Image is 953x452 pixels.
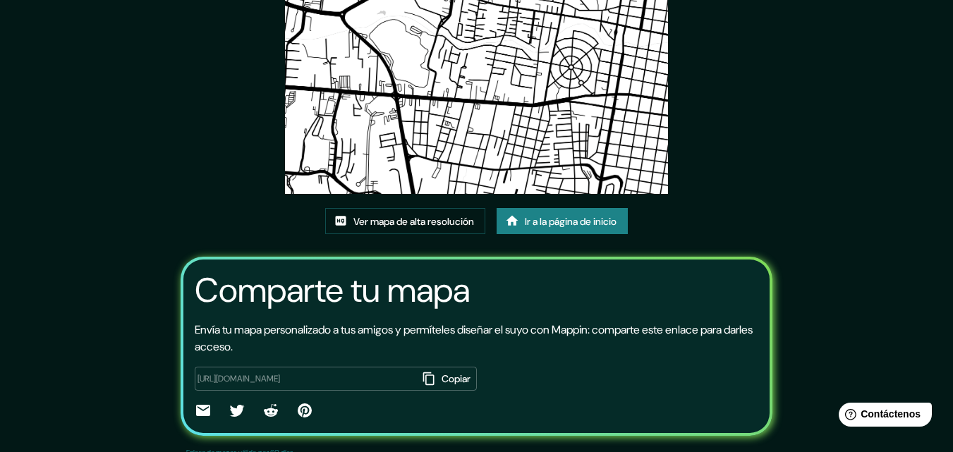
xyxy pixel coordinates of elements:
[195,322,753,354] font: Envía tu mapa personalizado a tus amigos y permíteles diseñar el suyo con Mappin: comparte este e...
[827,397,937,436] iframe: Lanzador de widgets de ayuda
[497,208,628,235] a: Ir a la página de inicio
[353,215,474,228] font: Ver mapa de alta resolución
[525,215,617,228] font: Ir a la página de inicio
[325,208,485,235] a: Ver mapa de alta resolución
[418,367,477,391] button: Copiar
[442,373,471,386] font: Copiar
[195,268,470,312] font: Comparte tu mapa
